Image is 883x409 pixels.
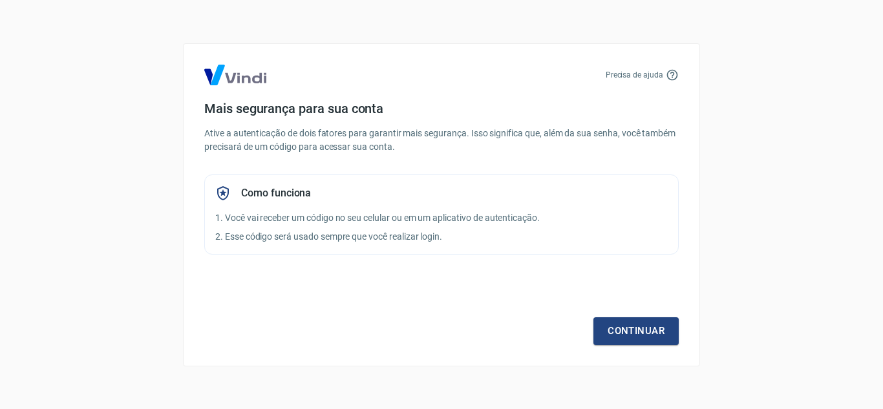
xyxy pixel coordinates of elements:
p: 1. Você vai receber um código no seu celular ou em um aplicativo de autenticação. [215,211,668,225]
a: Continuar [593,317,679,344]
p: Precisa de ajuda [606,69,663,81]
p: Ative a autenticação de dois fatores para garantir mais segurança. Isso significa que, além da su... [204,127,679,154]
h4: Mais segurança para sua conta [204,101,679,116]
img: Logo Vind [204,65,266,85]
h5: Como funciona [241,187,311,200]
p: 2. Esse código será usado sempre que você realizar login. [215,230,668,244]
